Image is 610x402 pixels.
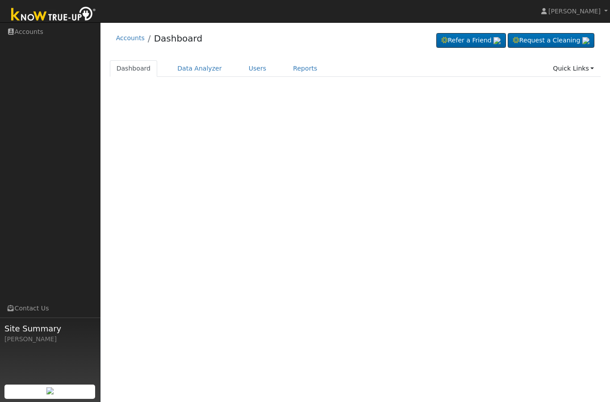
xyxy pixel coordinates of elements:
[242,60,273,77] a: Users
[7,5,100,25] img: Know True-Up
[582,37,589,44] img: retrieve
[548,8,601,15] span: [PERSON_NAME]
[171,60,229,77] a: Data Analyzer
[110,60,158,77] a: Dashboard
[436,33,506,48] a: Refer a Friend
[546,60,601,77] a: Quick Links
[286,60,324,77] a: Reports
[116,34,145,42] a: Accounts
[4,322,96,335] span: Site Summary
[508,33,594,48] a: Request a Cleaning
[4,335,96,344] div: [PERSON_NAME]
[493,37,501,44] img: retrieve
[154,33,203,44] a: Dashboard
[46,387,54,394] img: retrieve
